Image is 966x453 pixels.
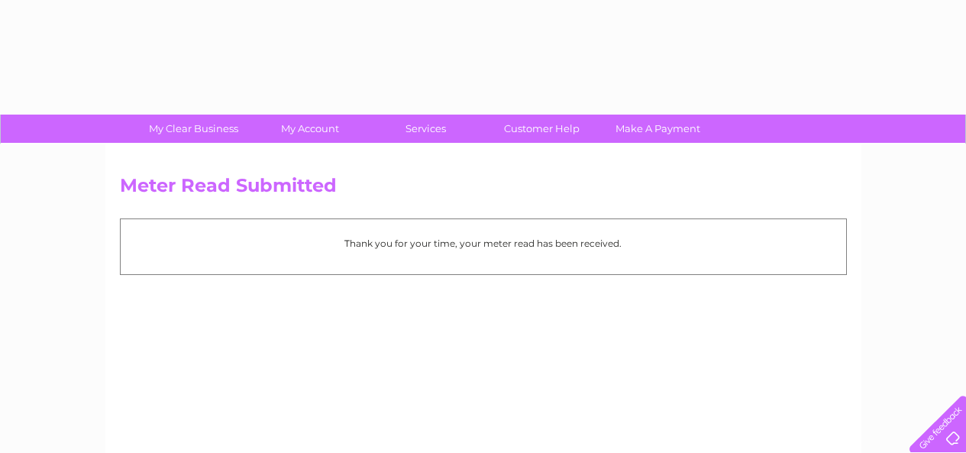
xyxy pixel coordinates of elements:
[128,236,838,251] p: Thank you for your time, your meter read has been received.
[131,115,257,143] a: My Clear Business
[595,115,721,143] a: Make A Payment
[479,115,605,143] a: Customer Help
[120,175,847,204] h2: Meter Read Submitted
[363,115,489,143] a: Services
[247,115,373,143] a: My Account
